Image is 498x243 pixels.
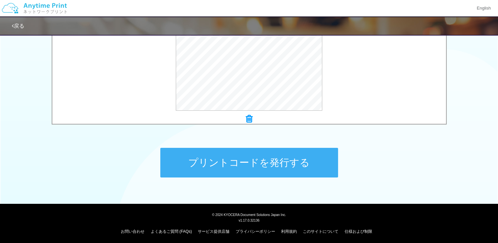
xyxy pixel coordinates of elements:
[236,229,275,234] a: プライバシーポリシー
[212,212,286,217] span: © 2024 KYOCERA Document Solutions Japan Inc.
[239,218,259,222] span: v1.17.0.32136
[151,229,192,234] a: よくあるご質問 (FAQs)
[303,229,338,234] a: このサイトについて
[160,148,338,177] button: プリントコードを発行する
[12,23,24,29] a: 戻る
[281,229,297,234] a: 利用規約
[121,229,144,234] a: お問い合わせ
[345,229,372,234] a: 仕様および制限
[198,229,229,234] a: サービス提供店舗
